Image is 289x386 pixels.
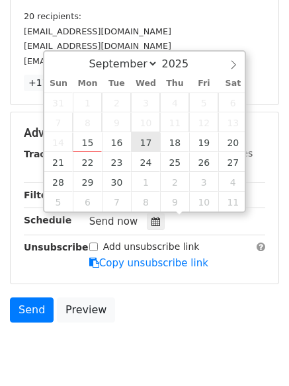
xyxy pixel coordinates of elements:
a: Copy unsubscribe link [89,257,208,269]
span: Sun [44,79,73,88]
span: October 5, 2025 [44,192,73,212]
small: [EMAIL_ADDRESS][DOMAIN_NAME] [24,26,171,36]
span: September 12, 2025 [189,112,218,132]
span: October 7, 2025 [102,192,131,212]
span: September 17, 2025 [131,132,160,152]
span: September 7, 2025 [44,112,73,132]
span: September 4, 2025 [160,93,189,112]
span: Tue [102,79,131,88]
span: September 16, 2025 [102,132,131,152]
span: September 5, 2025 [189,93,218,112]
span: September 11, 2025 [160,112,189,132]
span: September 8, 2025 [73,112,102,132]
a: Send [10,297,54,323]
span: September 13, 2025 [218,112,247,132]
span: September 27, 2025 [218,152,247,172]
a: Preview [57,297,115,323]
strong: Filters [24,190,58,200]
span: September 23, 2025 [102,152,131,172]
span: September 2, 2025 [102,93,131,112]
span: October 1, 2025 [131,172,160,192]
span: September 6, 2025 [218,93,247,112]
strong: Unsubscribe [24,242,89,252]
span: September 14, 2025 [44,132,73,152]
span: Send now [89,215,138,227]
span: September 26, 2025 [189,152,218,172]
h5: Advanced [24,126,265,140]
span: September 25, 2025 [160,152,189,172]
small: [EMAIL_ADDRESS][DOMAIN_NAME] [24,41,171,51]
label: Add unsubscribe link [103,240,200,254]
span: September 3, 2025 [131,93,160,112]
span: Thu [160,79,189,88]
span: September 21, 2025 [44,152,73,172]
strong: Tracking [24,149,68,159]
small: 20 recipients: [24,11,81,21]
span: September 28, 2025 [44,172,73,192]
iframe: Chat Widget [223,323,289,386]
span: September 24, 2025 [131,152,160,172]
span: October 11, 2025 [218,192,247,212]
span: September 18, 2025 [160,132,189,152]
span: October 9, 2025 [160,192,189,212]
span: October 2, 2025 [160,172,189,192]
span: October 4, 2025 [218,172,247,192]
span: Sat [218,79,247,88]
small: [EMAIL_ADDRESS][DOMAIN_NAME] [24,56,171,66]
span: Wed [131,79,160,88]
a: +17 more [24,75,79,91]
span: October 3, 2025 [189,172,218,192]
span: September 22, 2025 [73,152,102,172]
span: October 10, 2025 [189,192,218,212]
span: October 6, 2025 [73,192,102,212]
input: Year [158,58,206,70]
span: September 19, 2025 [189,132,218,152]
span: September 15, 2025 [73,132,102,152]
span: Fri [189,79,218,88]
span: September 30, 2025 [102,172,131,192]
span: October 8, 2025 [131,192,160,212]
span: Mon [73,79,102,88]
span: August 31, 2025 [44,93,73,112]
span: September 29, 2025 [73,172,102,192]
strong: Schedule [24,215,71,225]
span: September 20, 2025 [218,132,247,152]
span: September 10, 2025 [131,112,160,132]
span: September 1, 2025 [73,93,102,112]
span: September 9, 2025 [102,112,131,132]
